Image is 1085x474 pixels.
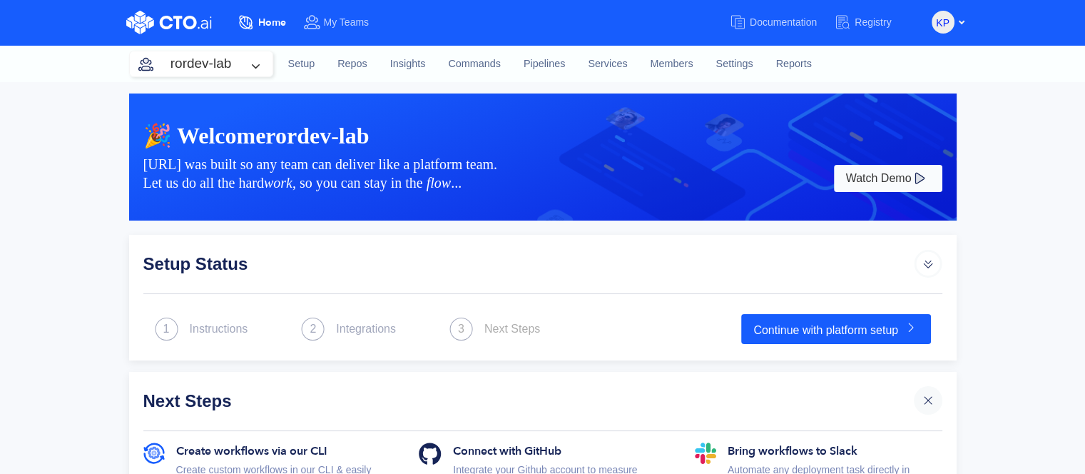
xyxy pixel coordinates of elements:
[427,175,451,191] i: flow
[155,318,178,341] img: next_step.svg
[750,16,817,28] span: Documentation
[379,45,437,84] a: Insights
[130,51,272,76] button: rordev-lab
[143,155,831,192] div: [URL] was built so any team can deliver like a platform team. Let us do all the hard , so you can...
[449,318,473,341] img: next_step.svg
[921,393,935,408] img: cross.svg
[914,249,942,278] img: arrow_icon_default.svg
[143,386,914,415] div: Next Steps
[190,321,248,338] div: Instructions
[639,45,705,84] a: Members
[576,45,638,84] a: Services
[936,11,949,34] span: KP
[336,321,396,338] div: Integrations
[932,11,954,34] button: KP
[484,321,540,338] div: Next Steps
[512,45,576,84] a: Pipelines
[729,9,834,36] a: Documentation
[277,45,327,84] a: Setup
[126,11,212,34] img: CTO.ai Logo
[238,9,303,36] a: Home
[704,45,764,84] a: Settings
[264,175,292,191] i: work
[258,16,286,29] span: Home
[855,16,891,28] span: Registry
[303,9,387,36] a: My Teams
[728,443,942,463] div: Bring workflows to Slack
[911,170,928,187] img: play-white.svg
[326,45,379,84] a: Repos
[143,249,914,278] div: Setup Status
[143,122,942,149] div: 🎉 Welcome rordev-lab
[834,9,908,36] a: Registry
[324,16,370,28] span: My Teams
[176,443,327,460] span: Create workflows via our CLI
[437,45,512,84] a: Commands
[301,318,325,341] img: next_step.svg
[834,165,942,192] button: Watch Demo
[741,314,930,344] a: Continue with platform setup
[764,45,822,84] a: Reports
[453,443,666,463] div: Connect with GitHub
